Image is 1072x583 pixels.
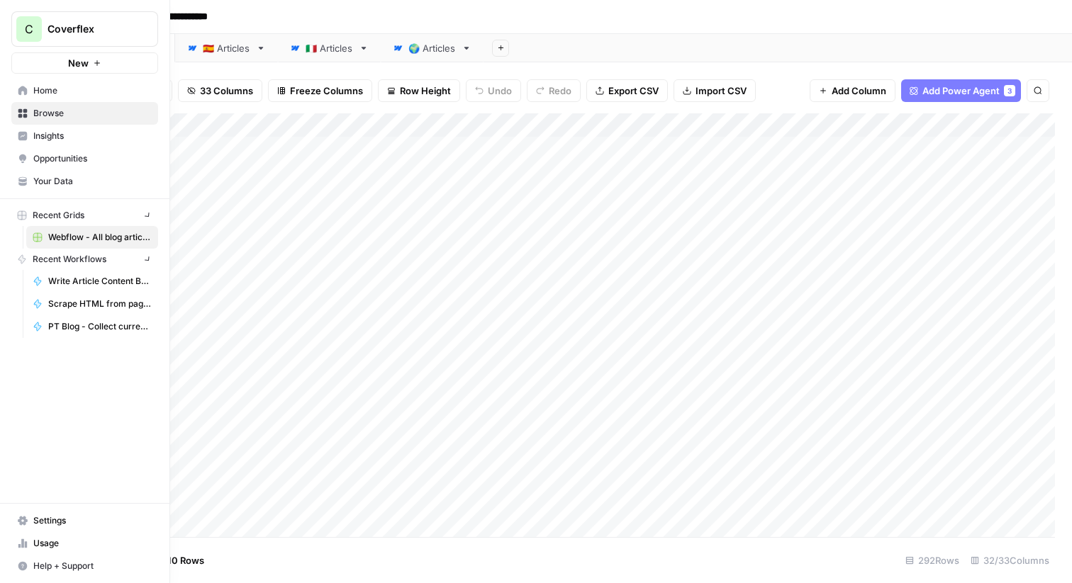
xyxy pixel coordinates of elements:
[965,549,1055,572] div: 32/33 Columns
[33,209,84,222] span: Recent Grids
[900,549,965,572] div: 292 Rows
[33,175,152,188] span: Your Data
[922,84,1000,98] span: Add Power Agent
[33,152,152,165] span: Opportunities
[11,532,158,555] a: Usage
[48,298,152,310] span: Scrape HTML from page URL
[11,205,158,226] button: Recent Grids
[901,79,1021,102] button: Add Power Agent3
[11,11,158,47] button: Workspace: Coverflex
[466,79,521,102] button: Undo
[203,41,250,55] div: 🇪🇸 Articles
[200,84,253,98] span: 33 Columns
[11,170,158,193] a: Your Data
[400,84,451,98] span: Row Height
[527,79,581,102] button: Redo
[11,147,158,170] a: Opportunities
[278,34,381,62] a: 🇮🇹 Articles
[175,34,278,62] a: 🇪🇸 Articles
[33,84,152,97] span: Home
[48,275,152,288] span: Write Article Content Brief
[33,560,152,572] span: Help + Support
[26,226,158,249] a: Webflow - All blog articles
[268,79,372,102] button: Freeze Columns
[48,231,152,244] span: Webflow - All blog articles
[549,84,571,98] span: Redo
[11,79,158,102] a: Home
[68,56,89,70] span: New
[33,514,152,527] span: Settings
[26,293,158,315] a: Scrape HTML from page URL
[11,555,158,577] button: Help + Support
[1007,85,1012,96] span: 3
[488,84,512,98] span: Undo
[11,249,158,270] button: Recent Workflows
[381,34,484,62] a: 🌍 Articles
[178,79,262,102] button: 33 Columns
[33,253,106,266] span: Recent Workflows
[810,79,895,102] button: Add Column
[832,84,886,98] span: Add Column
[11,102,158,125] a: Browse
[48,22,133,36] span: Coverflex
[147,553,204,567] span: Add 10 Rows
[290,84,363,98] span: Freeze Columns
[674,79,756,102] button: Import CSV
[25,21,33,38] span: C
[33,130,152,142] span: Insights
[378,79,460,102] button: Row Height
[11,52,158,74] button: New
[33,107,152,120] span: Browse
[48,320,152,333] span: PT Blog - Collect current H1 and propose optimized one
[608,84,659,98] span: Export CSV
[1004,85,1015,96] div: 3
[11,125,158,147] a: Insights
[696,84,747,98] span: Import CSV
[11,509,158,532] a: Settings
[33,537,152,550] span: Usage
[26,315,158,338] a: PT Blog - Collect current H1 and propose optimized one
[306,41,353,55] div: 🇮🇹 Articles
[26,270,158,293] a: Write Article Content Brief
[586,79,668,102] button: Export CSV
[408,41,456,55] div: 🌍 Articles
